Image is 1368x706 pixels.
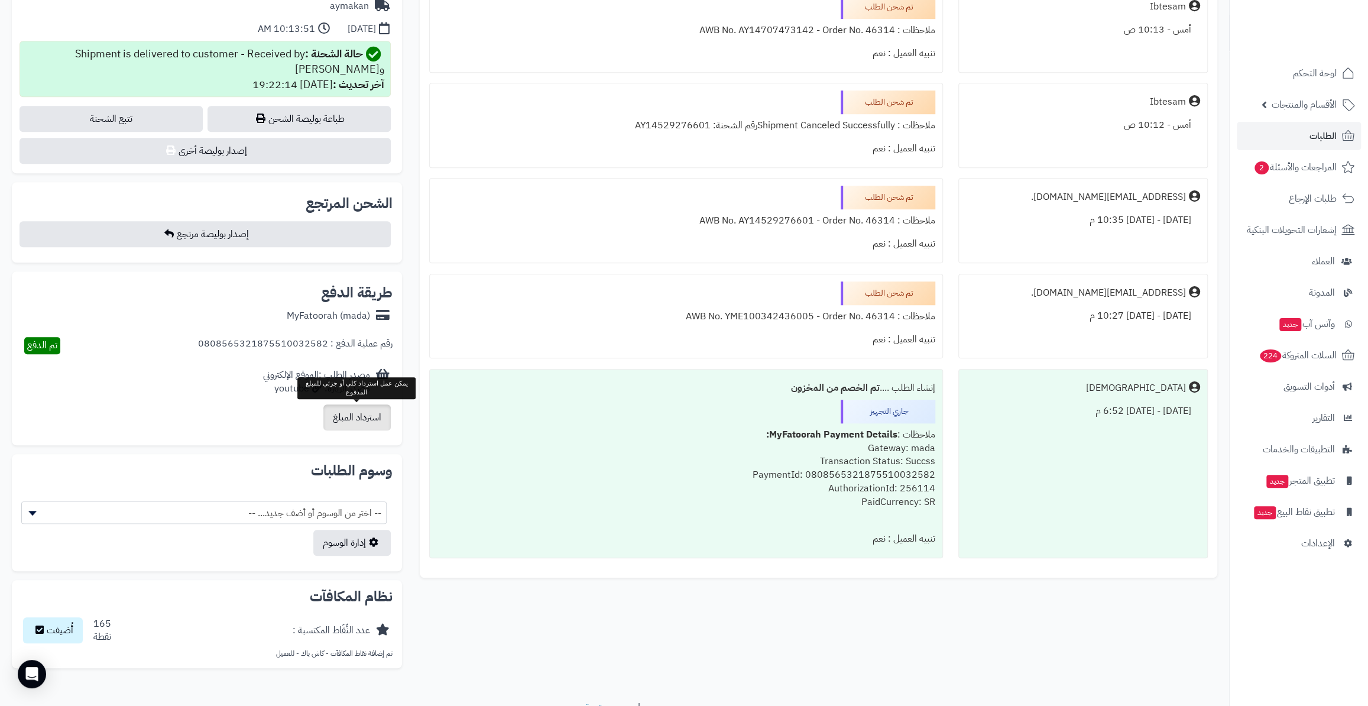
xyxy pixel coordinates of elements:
div: إنشاء الطلب .... [437,377,935,400]
div: 10:13:51 AM [258,22,315,36]
h2: وسوم الطلبات [21,464,393,478]
p: تم إضافة نقاط المكافآت - كاش باك - للعميل [21,649,393,659]
span: إشعارات التحويلات البنكية [1247,222,1337,238]
a: تتبع الشحنة [20,106,203,132]
div: مصدر الزيارة: youtube [263,382,370,396]
span: الطلبات [1309,128,1337,144]
strong: آخر تحديث : [333,76,384,92]
div: أمس - 10:12 ص [966,114,1200,137]
button: استرداد المبلغ [323,404,391,430]
button: أُضيفت [23,617,83,643]
span: المراجعات والأسئلة [1253,159,1337,176]
div: [DATE] - [DATE] 10:27 م [966,305,1200,328]
div: تم شحن الطلب [841,90,935,114]
h2: طريقة الدفع [321,286,393,300]
a: لوحة التحكم [1237,59,1361,88]
span: التقارير [1312,410,1335,426]
div: عدد النِّقَاط المكتسبة : [293,624,370,637]
div: ملاحظات : AWB No. YME100342436005 - Order No. 46314 [437,305,935,328]
a: المدونة [1237,278,1361,307]
div: ملاحظات : Shipment Canceled Successfullyرقم الشحنة: AY14529276601 [437,114,935,137]
b: MyFatoorah Payment Details: [766,428,897,442]
div: تم شحن الطلب [841,186,935,209]
div: 165 [93,617,111,645]
span: أدوات التسويق [1283,378,1335,395]
a: طباعة بوليصة الشحن [208,106,391,132]
span: -- اختر من الوسوم أو أضف جديد... -- [21,501,387,524]
a: الطلبات [1237,122,1361,150]
a: تطبيق نقاط البيعجديد [1237,498,1361,526]
button: إصدار بوليصة أخرى [20,138,391,164]
button: إصدار بوليصة مرتجع [20,221,391,247]
span: -- اختر من الوسوم أو أضف جديد... -- [22,502,386,524]
div: جاري التجهيز [841,400,935,423]
span: جديد [1266,475,1288,488]
div: [DATE] - [DATE] 10:35 م [966,209,1200,232]
div: [DEMOGRAPHIC_DATA] [1086,381,1186,395]
a: التقارير [1237,404,1361,432]
span: العملاء [1312,253,1335,270]
a: الإعدادات [1237,529,1361,558]
span: وآتس آب [1278,316,1335,332]
div: تنبيه العميل : نعم [437,42,935,65]
b: تم الخصم من المخزون [791,381,880,395]
div: تم شحن الطلب [841,281,935,305]
div: MyFatoorah (mada) [287,309,370,323]
div: مصدر الطلب :الموقع الإلكتروني [263,368,370,396]
div: Ibtesam [1150,95,1186,109]
a: طلبات الإرجاع [1237,184,1361,213]
span: المدونة [1309,284,1335,301]
div: [EMAIL_ADDRESS][DOMAIN_NAME]. [1031,286,1186,300]
span: جديد [1254,506,1276,519]
img: logo-2.png [1288,12,1357,37]
a: التطبيقات والخدمات [1237,435,1361,464]
h2: الشحن المرتجع [306,196,393,210]
div: ملاحظات : AWB No. AY14707473142 - Order No. 46314 [437,19,935,42]
div: نقطة [93,630,111,644]
span: تم الدفع [27,338,57,352]
div: أمس - 10:13 ص [966,18,1200,41]
span: 2 [1254,161,1269,175]
a: أدوات التسويق [1237,373,1361,401]
div: ملاحظات : AWB No. AY14529276601 - Order No. 46314 [437,209,935,232]
div: [EMAIL_ADDRESS][DOMAIN_NAME]. [1031,190,1186,204]
div: تنبيه العميل : نعم [437,137,935,160]
a: السلات المتروكة224 [1237,341,1361,370]
span: 224 [1259,349,1282,363]
a: إشعارات التحويلات البنكية [1237,216,1361,244]
span: طلبات الإرجاع [1289,190,1337,207]
h2: نظام المكافآت [21,590,393,604]
div: ملاحظات : Gateway: mada Transaction Status: Succss PaymentId: 0808565321875510032582 Authorizatio... [437,423,935,527]
a: تطبيق المتجرجديد [1237,467,1361,495]
a: المراجعات والأسئلة2 [1237,153,1361,182]
a: العملاء [1237,247,1361,276]
div: تنبيه العميل : نعم [437,232,935,255]
span: التطبيقات والخدمات [1263,441,1335,458]
span: تطبيق المتجر [1265,472,1335,489]
span: لوحة التحكم [1293,65,1337,82]
span: الإعدادات [1301,535,1335,552]
span: جديد [1279,318,1301,331]
strong: حالة الشحنة : [305,46,363,61]
span: السلات المتروكة [1259,347,1337,364]
div: [DATE] [348,22,376,36]
div: يمكن عمل استرداد كلي أو جزئي للمبلغ المدفوع [297,377,416,399]
div: Open Intercom Messenger [18,660,46,688]
div: تنبيه العميل : نعم [437,527,935,550]
a: إدارة الوسوم [313,530,391,556]
div: تنبيه العميل : نعم [437,328,935,351]
div: [DATE] - [DATE] 6:52 م [966,400,1200,423]
div: Shipment is delivered to customer - Received by و[PERSON_NAME] [DATE] 19:22:14 [26,46,384,92]
a: وآتس آبجديد [1237,310,1361,338]
span: تطبيق نقاط البيع [1253,504,1335,520]
div: رقم عملية الدفع : 0808565321875510032582 [198,337,393,354]
span: الأقسام والمنتجات [1272,96,1337,113]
